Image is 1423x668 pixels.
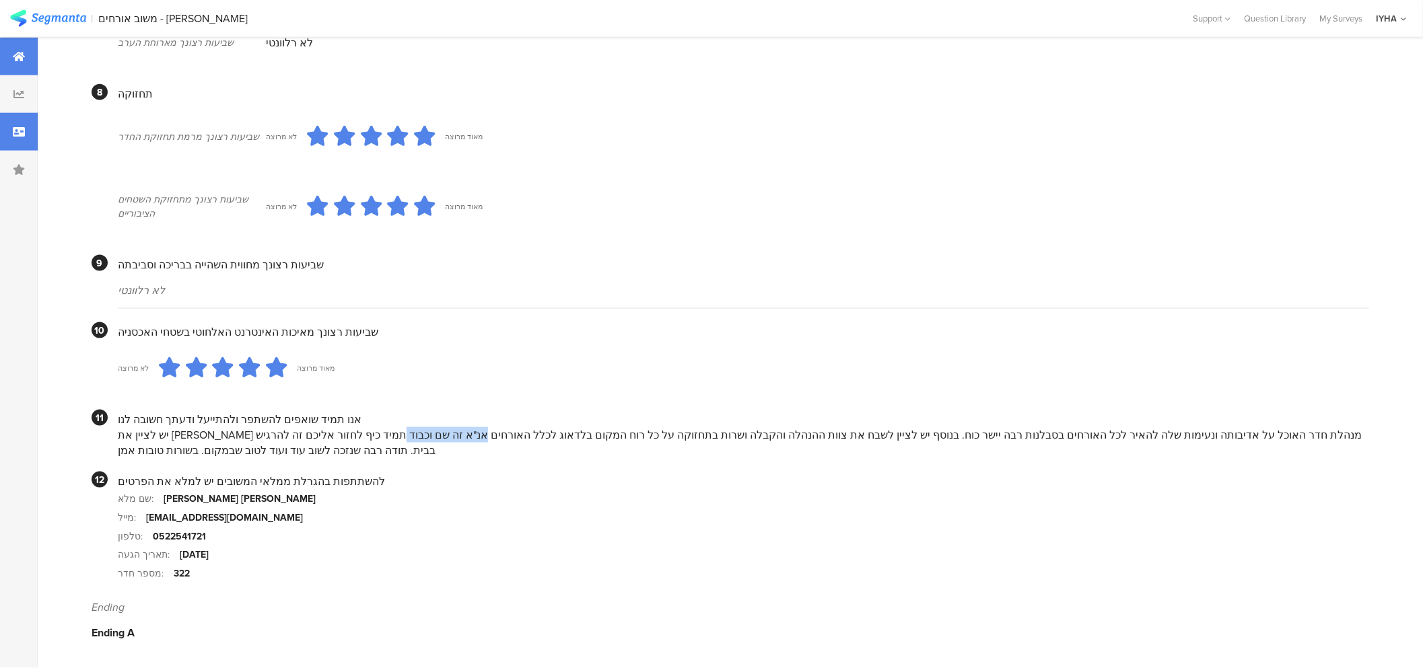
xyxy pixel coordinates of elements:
[164,492,316,506] div: [PERSON_NAME] [PERSON_NAME]
[266,201,297,212] div: לא מרוצה
[445,201,483,212] div: מאוד מרוצה
[92,472,108,488] div: 12
[118,412,1369,427] div: אנו תמיד שואפים להשתפר ולהתייעל ודעתך חשובה לנו
[92,410,108,426] div: 11
[118,257,1369,272] div: שביעות רצונך מחווית השהייה בבריכה וסביבתה
[118,283,1369,298] div: לא רלוונטי
[153,529,206,544] div: 0522541721
[118,427,1369,458] div: יש לציין את [PERSON_NAME] מנהלת חדר האוכל על אדיבותה ונעימות שלה להאיר לכל האורחים בסבלנות רבה יי...
[99,12,248,25] div: משוב אורחים - [PERSON_NAME]
[118,192,266,221] div: שביעות רצונך מתחזוקת השטחים הציבוריים
[118,130,266,144] div: שביעות רצונך מרמת תחזוקת החדר
[92,626,1369,641] div: Ending A
[146,511,303,525] div: [EMAIL_ADDRESS][DOMAIN_NAME]
[10,10,86,27] img: segmanta logo
[1376,12,1397,25] div: IYHA
[118,567,174,581] div: מספר חדר:
[297,363,335,373] div: מאוד מרוצה
[92,11,94,26] div: |
[118,86,1369,102] div: תחזוקה
[180,548,209,562] div: [DATE]
[1193,8,1230,29] div: Support
[118,548,180,562] div: תאריך הגעה:
[266,22,1369,64] section: לא רלוונטי
[92,322,108,338] div: 10
[266,131,297,142] div: לא מרוצה
[92,255,108,271] div: 9
[118,36,266,50] div: שביעות רצונך מארוחת הערב
[118,363,149,373] div: לא מרוצה
[118,511,146,525] div: מייל:
[118,492,164,506] div: שם מלא:
[445,131,483,142] div: מאוד מרוצה
[92,600,1369,616] div: Ending
[92,84,108,100] div: 8
[1313,12,1369,25] a: My Surveys
[118,474,1369,489] div: להשתתפות בהגרלת ממלאי המשובים יש למלא את הפרטים
[174,567,190,581] div: 322
[1237,12,1313,25] a: Question Library
[118,529,153,544] div: טלפון:
[118,324,1369,340] div: שביעות רצונך מאיכות האינטרנט האלחוטי בשטחי האכסניה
